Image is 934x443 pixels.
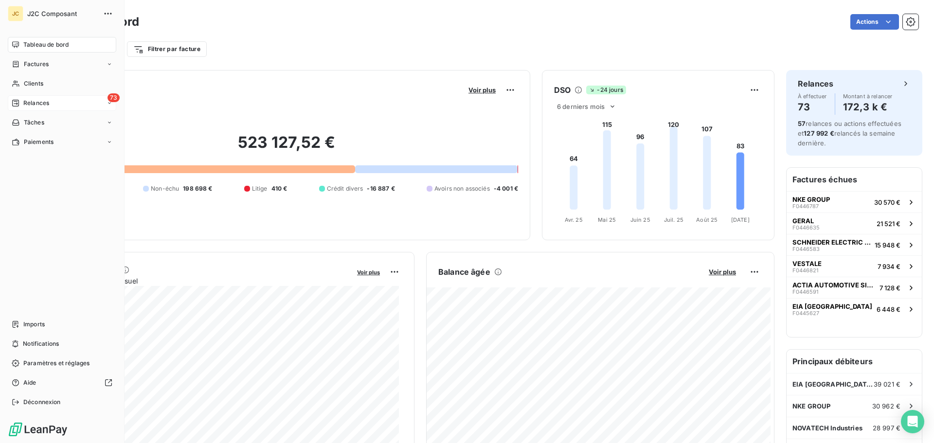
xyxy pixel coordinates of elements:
span: Relances [23,99,49,107]
span: GERAL [792,217,814,225]
span: 127 992 € [804,129,834,137]
span: Tâches [24,118,44,127]
h4: 172,3 k € [843,99,893,115]
span: Litige [252,184,268,193]
span: Clients [24,79,43,88]
button: SCHNEIDER ELECTRIC FRANCEF044658315 948 € [787,234,922,255]
span: SCHNEIDER ELECTRIC FRANCE [792,238,871,246]
span: À effectuer [798,93,827,99]
span: J2C Composant [27,10,97,18]
span: EIA [GEOGRAPHIC_DATA] [792,302,872,310]
span: 7 934 € [878,263,900,270]
span: Tableau de bord [23,40,69,49]
span: F0446635 [792,225,820,230]
button: Filtrer par facture [127,41,207,57]
button: Voir plus [466,86,499,94]
span: Paramètres et réglages [23,359,90,368]
span: Factures [24,60,49,69]
span: F0446591 [792,289,818,295]
tspan: Juin 25 [630,216,650,223]
span: F0446821 [792,267,818,273]
span: 73 [108,93,120,102]
span: 30 570 € [874,198,900,206]
button: Voir plus [354,267,383,276]
button: ACTIA AUTOMOTIVE SIEGEF04465917 128 € [787,277,922,298]
span: -4 001 € [494,184,518,193]
button: VESTALEF04468217 934 € [787,255,922,277]
span: -16 887 € [367,184,395,193]
button: GERALF044663521 521 € [787,213,922,234]
span: Déconnexion [23,398,61,407]
span: ACTIA AUTOMOTIVE SIEGE [792,281,876,289]
span: Crédit divers [327,184,363,193]
span: 6 448 € [877,305,900,313]
span: 30 962 € [872,402,900,410]
h2: 523 127,52 € [55,133,518,162]
tspan: [DATE] [731,216,750,223]
h6: Factures échues [787,168,922,191]
tspan: Mai 25 [598,216,616,223]
span: 410 € [271,184,287,193]
span: F0446787 [792,203,819,209]
span: Notifications [23,339,59,348]
span: Voir plus [357,269,380,276]
span: Montant à relancer [843,93,893,99]
span: 15 948 € [875,241,900,249]
span: Voir plus [709,268,736,276]
span: Non-échu [151,184,179,193]
span: Paiements [24,138,54,146]
span: 39 021 € [874,380,900,388]
h6: DSO [554,84,571,96]
span: Chiffre d'affaires mensuel [55,276,350,286]
span: relances ou actions effectuées et relancés la semaine dernière. [798,120,901,147]
tspan: Avr. 25 [565,216,583,223]
span: -24 jours [586,86,626,94]
span: 6 derniers mois [557,103,605,110]
img: Logo LeanPay [8,422,68,437]
div: Open Intercom Messenger [901,410,924,433]
h6: Balance âgée [438,266,490,278]
tspan: Juil. 25 [664,216,683,223]
span: 57 [798,120,806,127]
span: 28 997 € [873,424,900,432]
tspan: Août 25 [696,216,718,223]
span: 198 698 € [183,184,212,193]
span: NOVATECH Industries [792,424,862,432]
button: Actions [850,14,899,30]
button: NKE GROUPF044678730 570 € [787,191,922,213]
span: Voir plus [468,86,496,94]
span: Imports [23,320,45,329]
button: EIA [GEOGRAPHIC_DATA]F04456276 448 € [787,298,922,319]
span: F0446583 [792,246,820,252]
button: Voir plus [706,267,739,276]
h6: Relances [798,78,833,89]
div: JC [8,6,23,21]
h4: 73 [798,99,827,115]
span: Aide [23,378,36,387]
span: Avoirs non associés [434,184,490,193]
span: F0445627 [792,310,819,316]
span: NKE GROUP [792,195,830,203]
h6: Principaux débiteurs [787,350,922,373]
span: 21 521 € [877,220,900,228]
span: NKE GROUP [792,402,830,410]
span: VESTALE [792,260,822,267]
span: 7 128 € [880,284,900,292]
a: Aide [8,375,116,390]
span: EIA [GEOGRAPHIC_DATA] [792,380,874,388]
